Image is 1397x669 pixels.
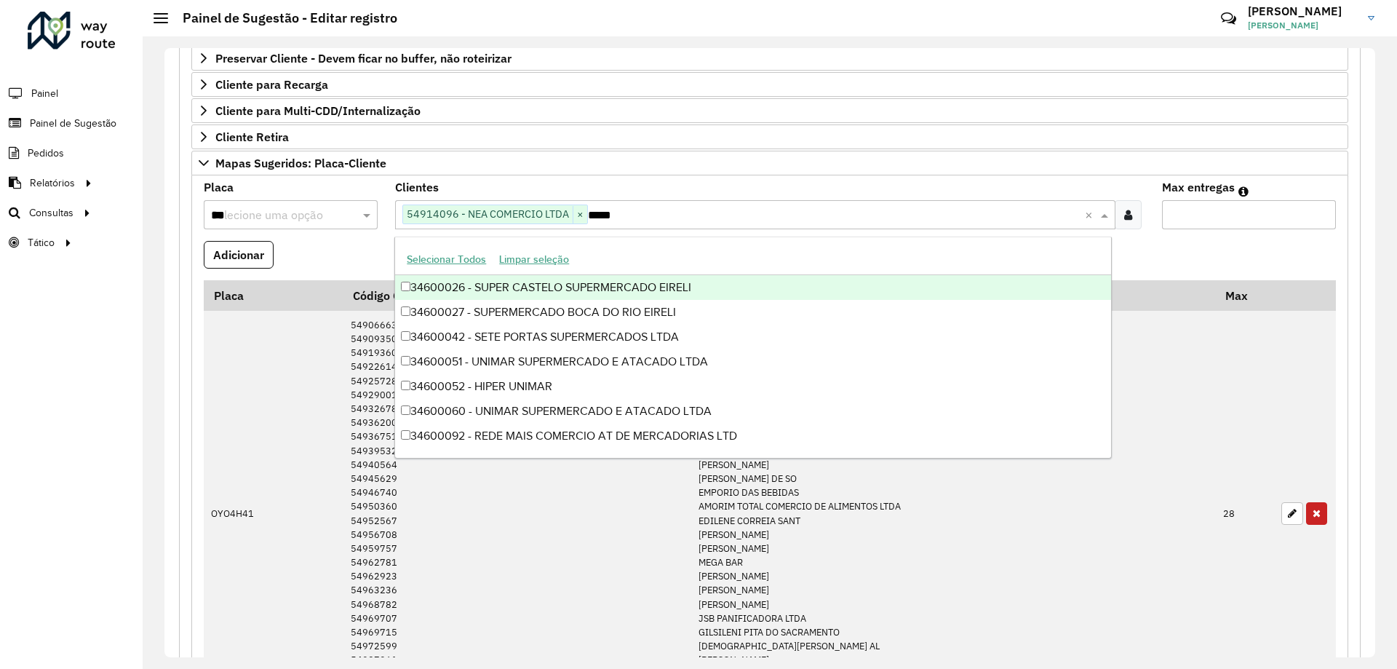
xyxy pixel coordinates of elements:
th: Código Cliente [343,280,691,311]
a: Mapas Sugeridos: Placa-Cliente [191,151,1348,175]
label: Clientes [395,178,439,196]
label: Max entregas [1162,178,1235,196]
span: Painel [31,86,58,101]
ng-dropdown-panel: Options list [394,237,1111,459]
span: [PERSON_NAME] [1248,19,1357,32]
h2: Painel de Sugestão - Editar registro [168,10,397,26]
button: Adicionar [204,241,274,269]
span: Relatórios [30,175,75,191]
div: 34600100 - CDP SUPERMERCADOS LTDA [395,448,1110,473]
label: Placa [204,178,234,196]
span: Painel de Sugestão [30,116,116,131]
div: 34600051 - UNIMAR SUPERMERCADO E ATACADO LTDA [395,349,1110,374]
a: Preservar Cliente - Devem ficar no buffer, não roteirizar [191,46,1348,71]
span: Clear all [1085,206,1097,223]
span: Pedidos [28,146,64,161]
span: 54914096 - NEA COMERCIO LTDA [403,205,573,223]
span: Preservar Cliente - Devem ficar no buffer, não roteirizar [215,52,512,64]
span: Cliente para Recarga [215,79,328,90]
span: Cliente para Multi-CDD/Internalização [215,105,421,116]
em: Máximo de clientes que serão colocados na mesma rota com os clientes informados [1238,186,1249,197]
div: 34600060 - UNIMAR SUPERMERCADO E ATACADO LTDA [395,399,1110,424]
div: 34600027 - SUPERMERCADO BOCA DO RIO EIRELI [395,300,1110,325]
div: 34600092 - REDE MAIS COMERCIO AT DE MERCADORIAS LTD [395,424,1110,448]
a: Cliente para Multi-CDD/Internalização [191,98,1348,123]
span: Tático [28,235,55,250]
span: Cliente Retira [215,131,289,143]
a: Cliente Retira [191,124,1348,149]
div: 34600042 - SETE PORTAS SUPERMERCADOS LTDA [395,325,1110,349]
span: × [573,206,587,223]
div: 34600052 - HIPER UNIMAR [395,374,1110,399]
th: Placa [204,280,343,311]
div: 34600026 - SUPER CASTELO SUPERMERCADO EIRELI [395,275,1110,300]
th: Max [1216,280,1274,311]
a: Cliente para Recarga [191,72,1348,97]
span: Consultas [29,205,73,221]
button: Limpar seleção [493,248,576,271]
h3: [PERSON_NAME] [1248,4,1357,18]
span: Mapas Sugeridos: Placa-Cliente [215,157,386,169]
a: Contato Rápido [1213,3,1244,34]
button: Selecionar Todos [400,248,493,271]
